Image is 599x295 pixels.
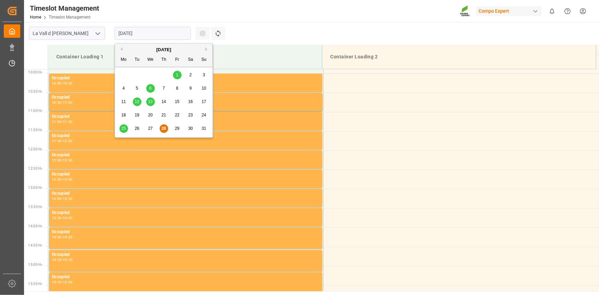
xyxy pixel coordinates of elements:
[28,70,42,74] span: 10:00 Hr
[146,98,155,106] div: Choose Wednesday, August 13th, 2025
[203,72,205,77] span: 3
[133,98,141,106] div: Choose Tuesday, August 12th, 2025
[62,281,63,284] div: -
[28,128,42,132] span: 11:30 Hr
[148,99,152,104] span: 13
[135,99,139,104] span: 12
[115,27,191,40] input: DD.MM.YYYY
[52,216,62,219] div: 13:30
[173,71,182,79] div: Choose Friday, August 1st, 2025
[30,3,99,13] div: Timeslot Management
[52,139,62,143] div: 11:30
[119,124,128,133] div: Choose Monday, August 25th, 2025
[52,101,62,104] div: 10:30
[476,6,542,16] div: Compo Expert
[28,205,42,209] span: 13:30 Hr
[28,109,42,113] span: 11:00 Hr
[62,197,63,200] div: -
[117,68,211,135] div: month 2025-08
[52,152,320,159] div: Occupied
[148,113,152,117] span: 20
[28,243,42,247] span: 14:30 Hr
[175,99,179,104] span: 15
[52,159,62,162] div: 12:00
[200,71,208,79] div: Choose Sunday, August 3rd, 2025
[146,124,155,133] div: Choose Wednesday, August 27th, 2025
[188,99,193,104] span: 16
[133,84,141,93] div: Choose Tuesday, August 5th, 2025
[146,84,155,93] div: Choose Wednesday, August 6th, 2025
[52,171,320,178] div: Occupied
[175,126,179,131] span: 29
[119,56,128,64] div: Mo
[63,120,73,123] div: 11:30
[133,111,141,120] div: Choose Tuesday, August 19th, 2025
[201,99,206,104] span: 17
[146,56,155,64] div: We
[136,86,138,91] span: 5
[160,98,168,106] div: Choose Thursday, August 14th, 2025
[92,28,103,39] button: open menu
[63,82,73,85] div: 10:30
[52,229,320,236] div: Occupied
[62,120,63,123] div: -
[28,263,42,266] span: 15:00 Hr
[186,84,195,93] div: Choose Saturday, August 9th, 2025
[63,216,73,219] div: 14:00
[189,86,192,91] span: 9
[52,75,320,82] div: Occupied
[62,159,63,162] div: -
[149,86,152,91] span: 6
[119,84,128,93] div: Choose Monday, August 4th, 2025
[63,159,73,162] div: 12:30
[161,99,166,104] span: 14
[176,86,178,91] span: 8
[201,86,206,91] span: 10
[62,178,63,181] div: -
[63,236,73,239] div: 14:35
[460,5,471,17] img: Screenshot%202023-09-29%20at%2010.02.21.png_1712312052.png
[52,251,320,258] div: Occupied
[54,50,316,63] div: Container Loading 1
[28,282,42,286] span: 15:30 Hr
[160,84,168,93] div: Choose Thursday, August 7th, 2025
[544,3,560,19] button: show 0 new notifications
[119,98,128,106] div: Choose Monday, August 11th, 2025
[62,82,63,85] div: -
[133,56,141,64] div: Tu
[121,126,126,131] span: 25
[28,167,42,170] span: 12:30 Hr
[121,99,126,104] span: 11
[123,86,125,91] span: 4
[175,113,179,117] span: 22
[63,178,73,181] div: 13:00
[63,281,73,284] div: 15:45
[160,111,168,120] div: Choose Thursday, August 21st, 2025
[30,15,41,20] a: Home
[52,258,62,261] div: 14:35
[52,113,320,120] div: Occupied
[201,113,206,117] span: 24
[160,56,168,64] div: Th
[186,98,195,106] div: Choose Saturday, August 16th, 2025
[163,86,165,91] span: 7
[186,56,195,64] div: Sa
[200,84,208,93] div: Choose Sunday, August 10th, 2025
[161,113,166,117] span: 21
[200,56,208,64] div: Su
[148,126,152,131] span: 27
[28,186,42,190] span: 13:00 Hr
[188,113,193,117] span: 23
[29,27,105,40] input: Type to search/select
[160,124,168,133] div: Choose Thursday, August 28th, 2025
[328,50,590,63] div: Container Loading 2
[173,111,182,120] div: Choose Friday, August 22nd, 2025
[119,111,128,120] div: Choose Monday, August 18th, 2025
[28,224,42,228] span: 14:00 Hr
[52,120,62,123] div: 11:00
[121,113,126,117] span: 18
[146,111,155,120] div: Choose Wednesday, August 20th, 2025
[173,124,182,133] div: Choose Friday, August 29th, 2025
[200,98,208,106] div: Choose Sunday, August 17th, 2025
[186,111,195,120] div: Choose Saturday, August 23rd, 2025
